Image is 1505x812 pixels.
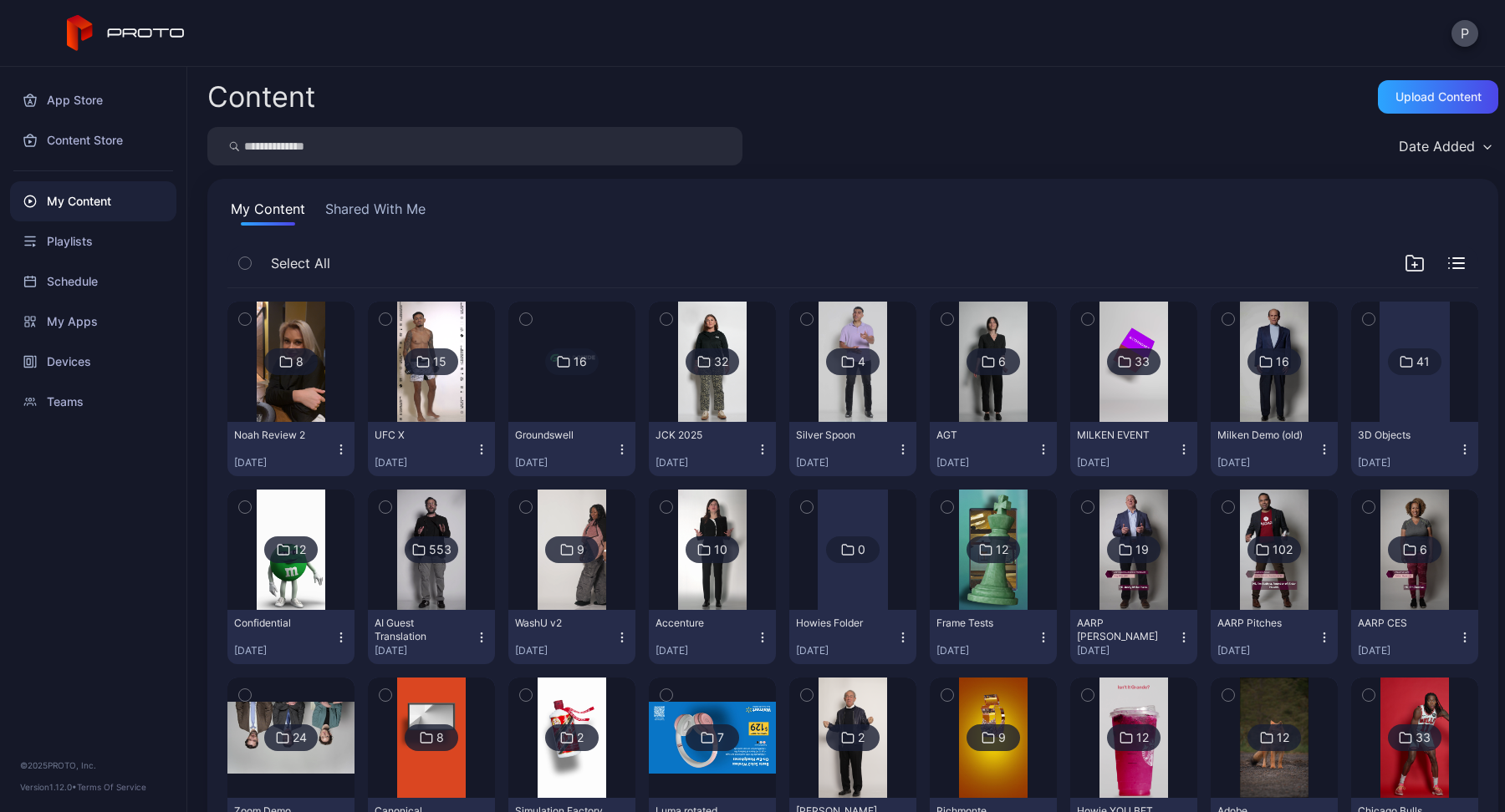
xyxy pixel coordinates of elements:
div: 16 [574,354,587,369]
div: 41 [1416,354,1430,369]
div: [DATE] [796,644,896,657]
div: 15 [433,354,446,369]
div: © 2025 PROTO, Inc. [20,759,166,772]
div: 0 [858,542,865,557]
div: 4 [858,354,865,369]
a: App Store [10,80,176,120]
div: Accenture [656,617,747,630]
div: [DATE] [1217,644,1318,657]
div: 553 [429,542,451,557]
button: P [1451,20,1478,47]
a: Teams [10,382,176,422]
button: AARP [PERSON_NAME][DATE] [1070,610,1197,664]
button: MILKEN EVENT[DATE] [1070,422,1197,476]
div: 6 [1420,542,1427,557]
div: [DATE] [936,644,1037,657]
div: 10 [714,542,727,557]
div: 8 [436,730,444,745]
button: Shared With Me [322,199,429,226]
button: Upload Content [1378,80,1498,114]
div: JCK 2025 [656,429,747,442]
div: 7 [717,730,724,745]
div: [DATE] [1077,644,1177,657]
div: 24 [293,730,307,745]
div: 2 [858,730,865,745]
div: AGT [936,429,1028,442]
a: Terms Of Service [77,782,146,792]
div: AARP Andy [1077,617,1169,643]
div: 12 [996,542,1008,557]
div: 32 [714,354,728,369]
div: Date Added [1399,138,1475,155]
div: [DATE] [1358,644,1458,657]
div: Milken Demo (old) [1217,429,1309,442]
div: [DATE] [234,456,334,469]
a: Playlists [10,221,176,261]
div: 2 [577,730,584,745]
div: AARP Pitches [1217,617,1309,630]
div: [DATE] [1217,456,1318,469]
div: [DATE] [1358,456,1458,469]
div: Howies Folder [796,617,888,630]
div: 9 [577,542,584,557]
button: Howies Folder[DATE] [789,610,916,664]
div: 6 [998,354,1006,369]
div: 33 [1416,730,1431,745]
div: [DATE] [936,456,1037,469]
div: [DATE] [375,456,475,469]
button: Noah Review 2[DATE] [227,422,355,476]
div: Upload Content [1395,90,1482,104]
button: Confidential[DATE] [227,610,355,664]
div: AI Guest Translation [375,617,467,643]
button: Frame Tests[DATE] [930,610,1057,664]
div: WashU v2 [515,617,607,630]
button: Silver Spoon[DATE] [789,422,916,476]
a: Schedule [10,261,176,302]
div: UFC X [375,429,467,442]
div: MILKEN EVENT [1077,429,1169,442]
button: Milken Demo (old)[DATE] [1211,422,1338,476]
button: Date Added [1390,127,1498,165]
div: [DATE] [1077,456,1177,469]
div: 3D Objects [1358,429,1450,442]
a: Devices [10,342,176,382]
div: AARP CES [1358,617,1450,630]
span: Select All [271,253,330,273]
div: [DATE] [375,644,475,657]
div: 102 [1273,542,1293,557]
div: 12 [1277,730,1289,745]
button: AGT[DATE] [930,422,1057,476]
button: 3D Objects[DATE] [1351,422,1478,476]
div: Frame Tests [936,617,1028,630]
div: [DATE] [515,456,615,469]
div: [DATE] [656,456,756,469]
div: 9 [998,730,1006,745]
button: My Content [227,199,309,226]
div: Noah Review 2 [234,429,326,442]
button: AARP Pitches[DATE] [1211,610,1338,664]
button: JCK 2025[DATE] [649,422,776,476]
div: Content Store [10,120,176,160]
div: 16 [1276,354,1289,369]
button: Groundswell[DATE] [508,422,635,476]
div: [DATE] [796,456,896,469]
span: Version 1.12.0 • [20,782,77,792]
div: 12 [293,542,306,557]
button: Accenture[DATE] [649,610,776,664]
button: WashU v2[DATE] [508,610,635,664]
div: Groundswell [515,429,607,442]
div: Silver Spoon [796,429,888,442]
div: [DATE] [515,644,615,657]
button: UFC X[DATE] [368,422,495,476]
div: 19 [1135,542,1149,557]
div: 8 [296,354,304,369]
a: My Content [10,181,176,221]
a: My Apps [10,302,176,342]
button: AI Guest Translation[DATE] [368,610,495,664]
